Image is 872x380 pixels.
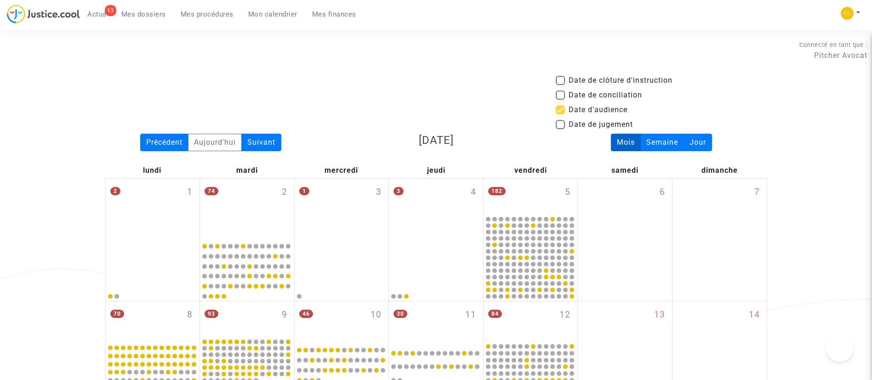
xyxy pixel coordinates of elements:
div: Jour [684,134,712,151]
div: mardi septembre 9, 93 events, click to expand [200,301,294,337]
div: vendredi septembre 12, 84 events, click to expand [484,301,578,342]
h3: [DATE] [331,134,542,147]
span: Mes procédures [181,10,234,18]
span: 10 [370,308,382,322]
span: Actus [87,10,107,18]
span: 5 [565,186,570,199]
span: 93 [205,310,218,318]
a: Mes procédures [173,7,241,21]
div: lundi septembre 1, 2 events, click to expand [106,179,200,238]
div: mercredi septembre 10, 46 events, click to expand [295,301,389,342]
div: vendredi septembre 5, 182 events, click to expand [484,179,578,215]
span: 13 [654,308,665,322]
span: Mes finances [312,10,356,18]
span: 74 [205,187,218,195]
img: jc-logo.svg [7,5,80,23]
div: Semaine [640,134,684,151]
div: dimanche [673,163,767,178]
span: 3 [376,186,382,199]
span: 84 [488,310,502,318]
span: Date d'audience [569,104,627,115]
span: 1 [299,187,309,195]
span: 70 [110,310,124,318]
div: jeudi septembre 4, 3 events, click to expand [389,179,483,238]
div: Mois [611,134,641,151]
div: 13 [105,5,116,16]
span: Mon calendrier [248,10,297,18]
a: 13Actus [80,7,114,21]
div: jeudi septembre 11, 30 events, click to expand [389,301,483,342]
span: 30 [393,310,407,318]
span: 6 [660,186,665,199]
span: 14 [749,308,760,322]
iframe: Help Scout Beacon - Open [826,334,854,362]
span: Date de conciliation [569,90,642,101]
span: 182 [488,187,506,195]
img: 6fca9af68d76bfc0a5525c74dfee314f [841,7,854,20]
span: Mes dossiers [121,10,166,18]
div: lundi septembre 8, 70 events, click to expand [106,301,200,342]
a: Mes dossiers [114,7,173,21]
span: 9 [282,308,287,322]
div: samedi septembre 6 [578,179,672,301]
div: vendredi [483,163,578,178]
span: 8 [187,308,193,322]
div: mardi [199,163,294,178]
a: Mes finances [305,7,364,21]
div: Précédent [140,134,188,151]
div: samedi [578,163,673,178]
span: Date de jugement [569,119,633,130]
span: Connecté en tant que : [799,41,867,48]
div: mercredi septembre 3, One event, click to expand [295,179,389,238]
span: 3 [393,187,404,195]
span: 2 [282,186,287,199]
span: 12 [559,308,570,322]
a: Mon calendrier [241,7,305,21]
span: 1 [187,186,193,199]
div: mardi septembre 2, 74 events, click to expand [200,179,294,238]
div: lundi [105,163,200,178]
span: Date de clôture d'instruction [569,75,673,86]
div: mercredi [294,163,389,178]
span: 7 [754,186,760,199]
div: Suivant [241,134,281,151]
span: 2 [110,187,120,195]
div: jeudi [389,163,484,178]
span: 46 [299,310,313,318]
span: 11 [465,308,476,322]
span: 4 [471,186,476,199]
div: dimanche septembre 7 [673,179,767,301]
div: Aujourd'hui [188,134,242,151]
